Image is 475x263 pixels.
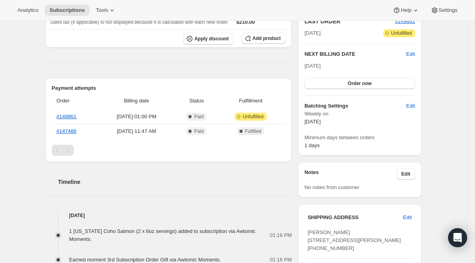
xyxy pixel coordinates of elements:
[58,178,292,186] h2: Timeline
[304,29,321,37] span: [DATE]
[57,114,77,119] a: #149861
[46,212,292,219] h4: [DATE]
[194,36,229,42] span: Apply discount
[308,229,401,251] span: [PERSON_NAME] [STREET_ADDRESS][PERSON_NAME] [PHONE_NUMBER]
[91,5,121,16] button: Tools
[57,128,77,134] a: #147486
[304,119,321,125] span: [DATE]
[401,171,410,177] span: Edit
[69,257,221,263] span: Earned moment 3rd Subscription Order Gift via Awtomic Moments.
[69,228,256,242] span: 1 [US_STATE] Coho Salmon (2 x 6oz servings) added to subscription via Awtomic Moments.
[391,30,412,36] span: Unfulfilled
[304,168,397,180] h3: Notes
[401,100,420,112] button: Edit
[194,128,203,134] span: Paid
[45,5,89,16] button: Subscriptions
[183,33,234,45] button: Apply discount
[220,97,281,105] span: Fulfillment
[348,80,372,87] span: Order now
[304,142,319,148] span: 1 days
[270,231,292,239] span: 01:16 PM
[245,128,261,134] span: Fulfilled
[304,134,415,142] span: Minimum days between orders
[52,92,99,110] th: Order
[52,84,286,92] h2: Payment attempts
[177,97,216,105] span: Status
[52,145,286,156] nav: Pagination
[50,19,229,25] span: Sales tax (if applicable) is not displayed because it is calculated with each new order.
[241,33,285,44] button: Add product
[17,7,38,13] span: Analytics
[304,110,415,118] span: Weekly on
[401,7,411,13] span: Help
[308,214,403,221] h3: SHIPPING ADDRESS
[398,211,416,224] button: Edit
[397,168,415,180] button: Edit
[96,7,108,13] span: Tools
[304,63,321,69] span: [DATE]
[101,127,172,135] span: [DATE] · 11:47 AM
[439,7,458,13] span: Settings
[49,7,85,13] span: Subscriptions
[101,97,172,105] span: Billing date
[243,114,264,120] span: Unfulfilled
[403,214,412,221] span: Edit
[236,19,255,25] span: $210.00
[388,5,424,16] button: Help
[395,18,415,24] a: #149861
[304,184,359,190] span: No notes from customer
[194,114,203,120] span: Paid
[304,50,406,58] h2: NEXT BILLING DATE
[406,102,415,110] span: Edit
[304,17,395,25] h2: LAST ORDER
[448,228,467,247] div: Open Intercom Messenger
[395,17,415,25] button: #149861
[406,50,415,58] button: Edit
[304,78,415,89] button: Order now
[426,5,462,16] button: Settings
[13,5,43,16] button: Analytics
[101,113,172,121] span: [DATE] · 01:00 PM
[253,35,281,42] span: Add product
[304,102,406,110] h6: Batching Settings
